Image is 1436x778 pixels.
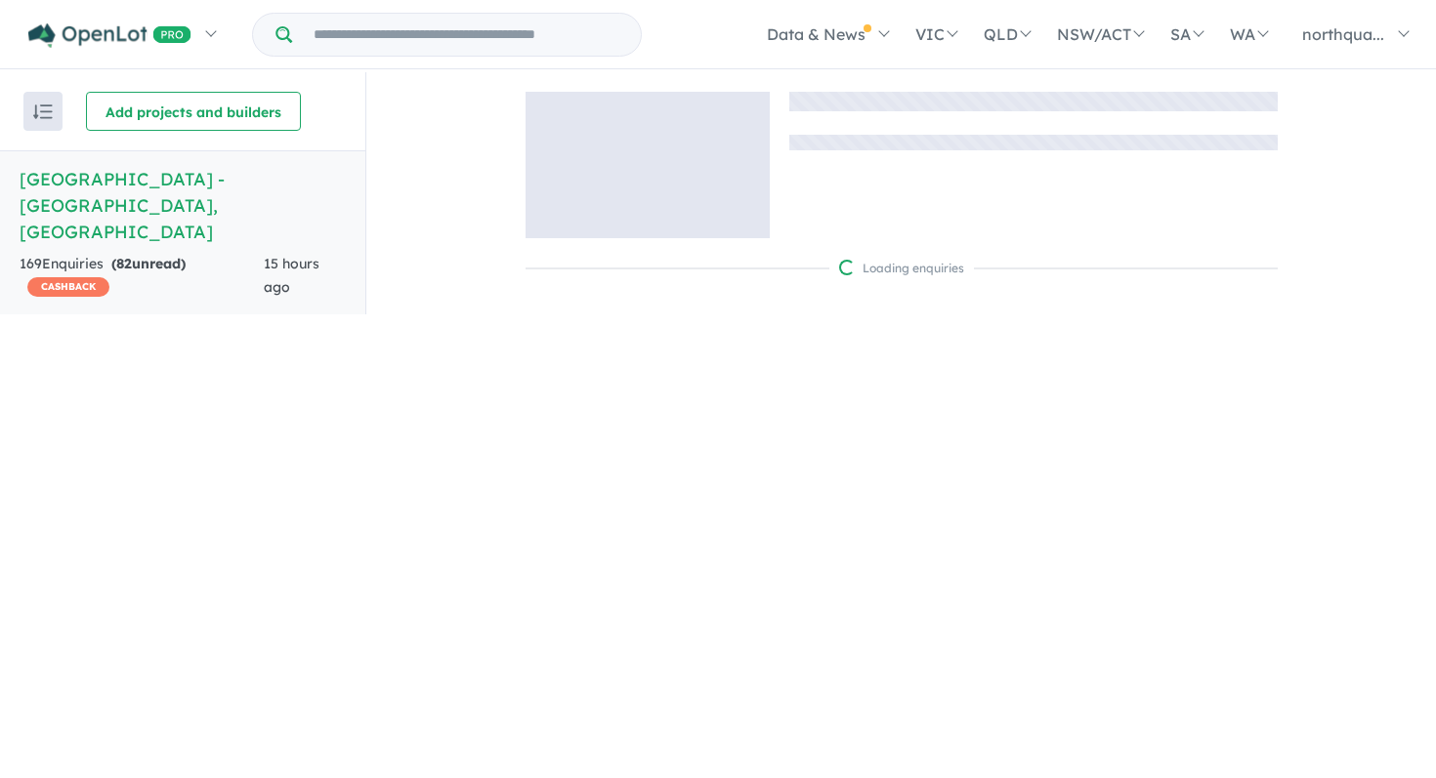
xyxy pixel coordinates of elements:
[20,253,264,300] div: 169 Enquir ies
[86,92,301,131] button: Add projects and builders
[1302,24,1384,44] span: northqua...
[264,255,319,296] span: 15 hours ago
[20,166,346,245] h5: [GEOGRAPHIC_DATA] - [GEOGRAPHIC_DATA] , [GEOGRAPHIC_DATA]
[28,23,191,48] img: Openlot PRO Logo White
[27,277,109,297] span: CASHBACK
[839,259,964,278] div: Loading enquiries
[33,104,53,119] img: sort.svg
[111,255,186,272] strong: ( unread)
[116,255,132,272] span: 82
[296,14,637,56] input: Try estate name, suburb, builder or developer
